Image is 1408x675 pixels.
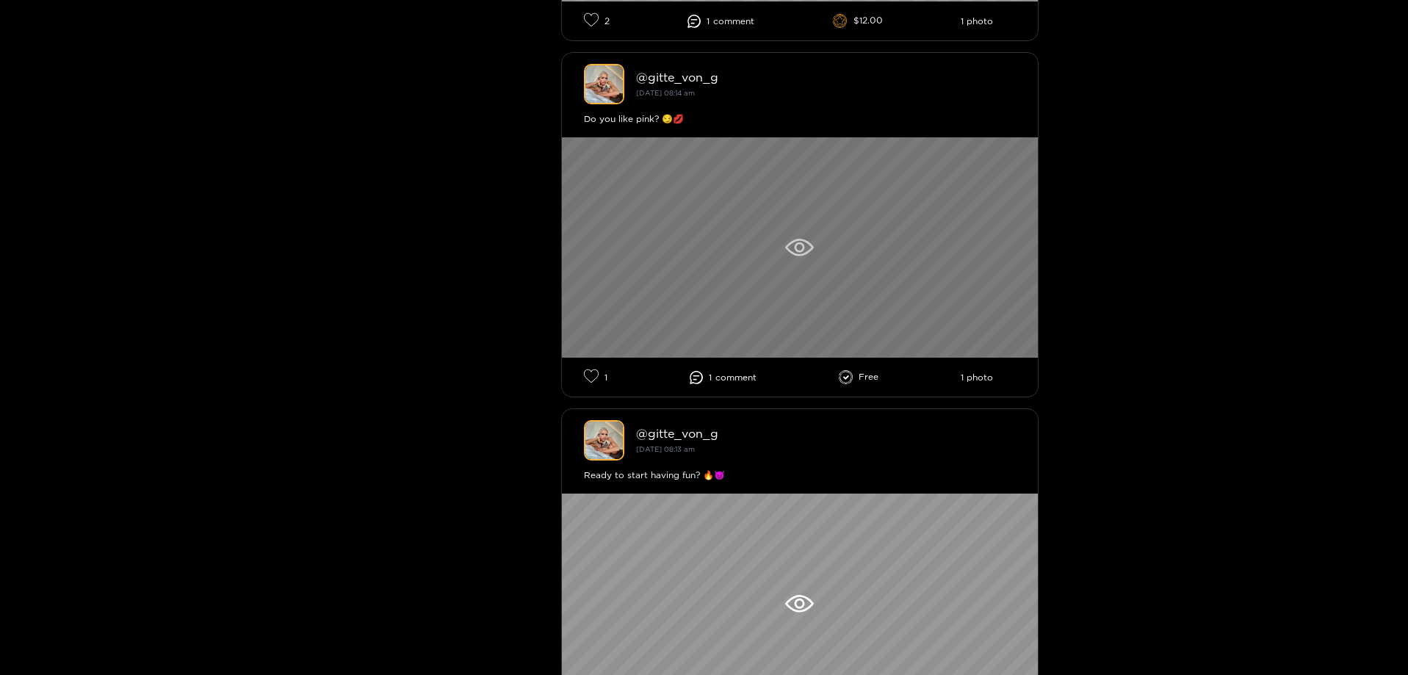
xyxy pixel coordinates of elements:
li: 1 photo [961,372,993,383]
img: gitte_von_g [584,64,624,104]
div: Do you like pink? 😏💋 [584,112,1016,126]
li: Free [839,370,879,385]
small: [DATE] 08:14 am [636,89,695,97]
li: 1 [690,371,757,384]
div: Ready to start having fun? 🔥😈 [584,468,1016,483]
li: 2 [584,12,610,29]
li: 1 [584,369,607,386]
span: comment [715,372,757,383]
small: [DATE] 08:13 am [636,445,695,453]
div: @ gitte_von_g [636,71,1016,84]
li: 1 photo [961,16,993,26]
span: comment [713,16,754,26]
li: $12.00 [833,14,883,29]
li: 1 [687,15,754,28]
div: @ gitte_von_g [636,427,1016,440]
img: gitte_von_g [584,420,624,461]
